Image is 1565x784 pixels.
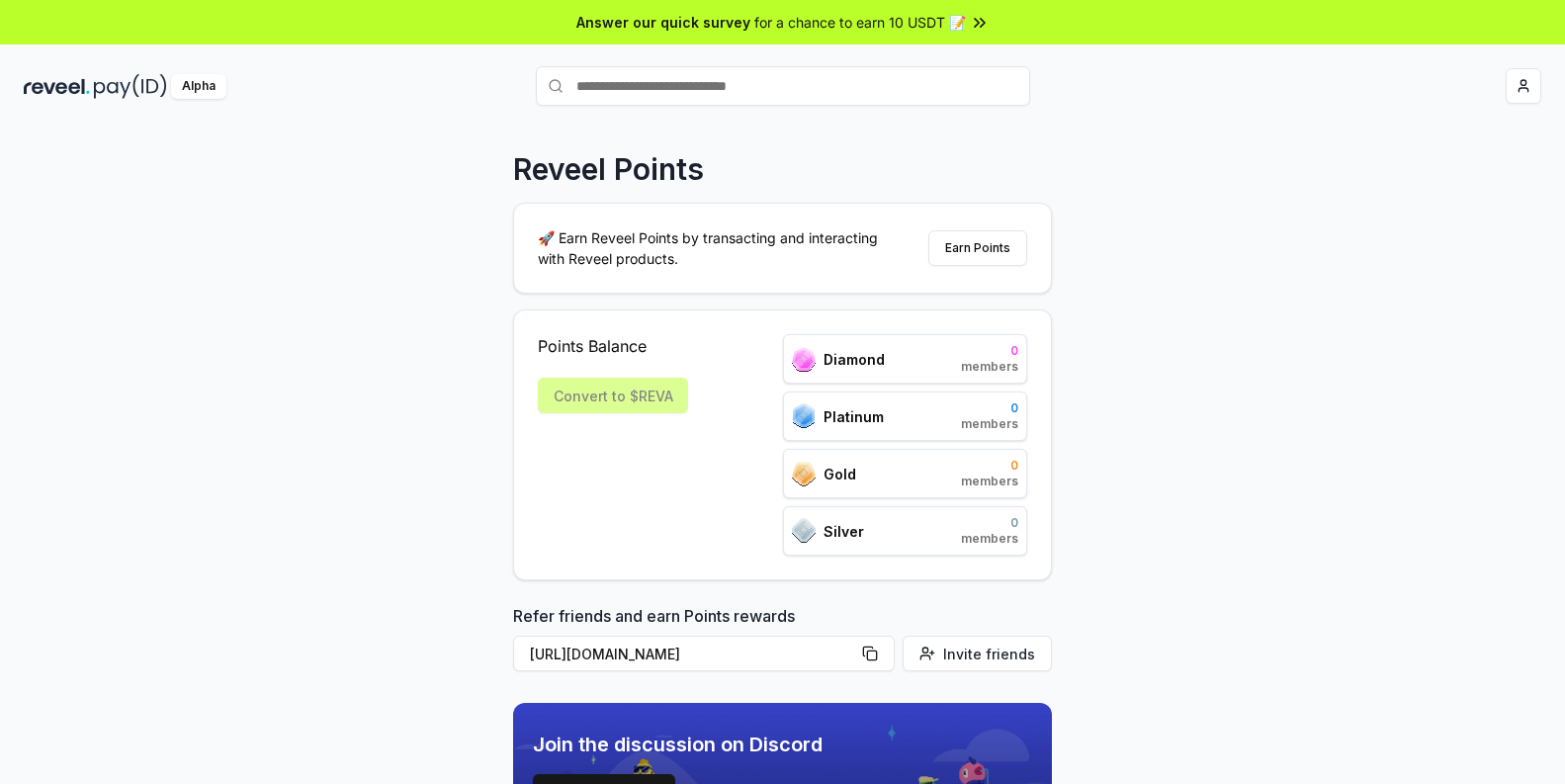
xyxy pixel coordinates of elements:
[513,604,1052,679] div: Refer friends and earn Points rewards
[961,359,1018,375] span: members
[943,644,1035,664] span: Invite friends
[961,531,1018,547] span: members
[824,406,884,427] span: Platinum
[903,636,1052,671] button: Invite friends
[961,416,1018,432] span: members
[928,230,1027,266] button: Earn Points
[792,518,816,544] img: ranks_icon
[576,12,750,33] span: Answer our quick survey
[513,636,895,671] button: [URL][DOMAIN_NAME]
[533,731,870,758] span: Join the discussion on Discord
[792,347,816,372] img: ranks_icon
[824,349,885,370] span: Diamond
[961,458,1018,474] span: 0
[538,227,894,269] p: 🚀 Earn Reveel Points by transacting and interacting with Reveel products.
[24,74,90,99] img: reveel_dark
[171,74,226,99] div: Alpha
[538,334,688,358] span: Points Balance
[961,400,1018,416] span: 0
[792,403,816,429] img: ranks_icon
[824,521,864,542] span: Silver
[961,515,1018,531] span: 0
[513,151,704,187] p: Reveel Points
[961,343,1018,359] span: 0
[824,464,856,484] span: Gold
[94,74,167,99] img: pay_id
[961,474,1018,489] span: members
[792,462,816,486] img: ranks_icon
[754,12,966,33] span: for a chance to earn 10 USDT 📝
